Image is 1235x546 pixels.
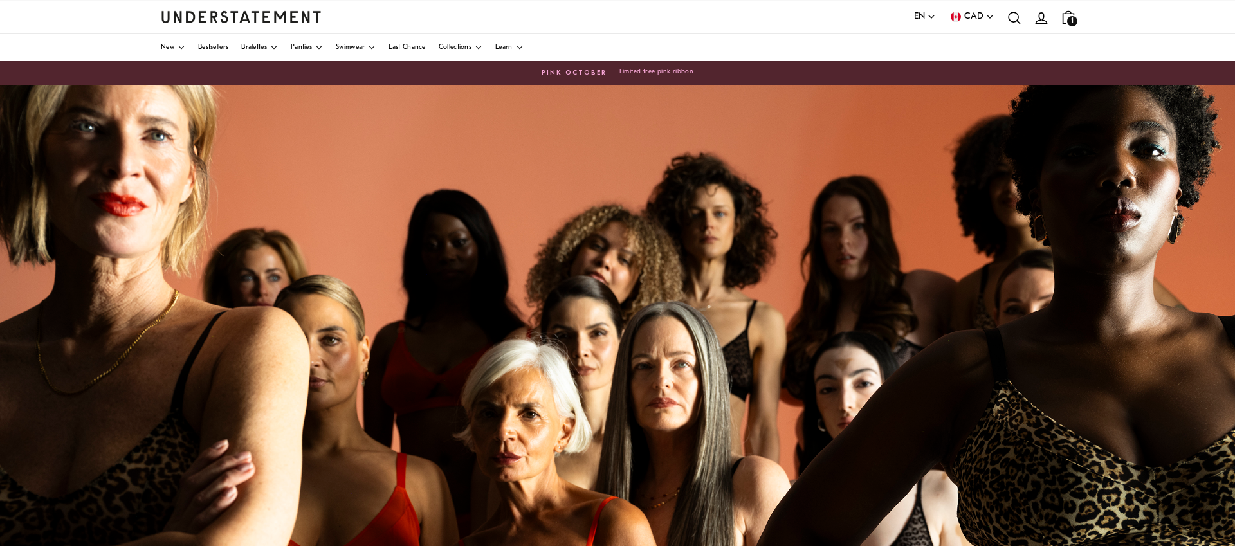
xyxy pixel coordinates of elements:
button: CAD [949,10,994,24]
a: Bestsellers [198,34,228,61]
a: Last Chance [389,34,425,61]
a: 1 [1055,4,1082,30]
span: Bralettes [241,44,267,51]
a: New [161,34,185,61]
a: Swimwear [336,34,376,61]
span: EN [914,10,925,24]
span: Last Chance [389,44,425,51]
a: PINK OCTOBERLimited free pink ribbon [161,68,1074,78]
button: Limited free pink ribbon [619,68,694,78]
a: Collections [439,34,482,61]
span: New [161,44,174,51]
span: Bestsellers [198,44,228,51]
span: CAD [964,10,983,24]
span: Learn [495,44,513,51]
span: Panties [291,44,312,51]
span: Swimwear [336,44,365,51]
span: PINK OCTOBER [542,68,607,78]
a: Bralettes [241,34,278,61]
a: Understatement Homepage [161,11,322,23]
span: 1 [1067,16,1077,26]
button: EN [914,10,936,24]
a: Panties [291,34,323,61]
a: Learn [495,34,524,61]
span: Collections [439,44,471,51]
